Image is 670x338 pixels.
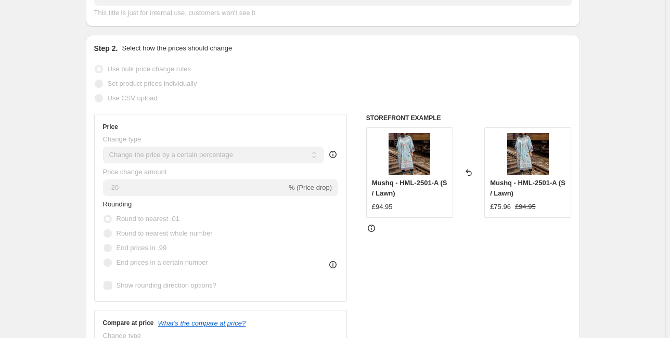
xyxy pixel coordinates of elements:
[94,9,255,17] span: This title is just for internal use, customers won't see it
[158,319,246,327] button: What's the compare at price?
[389,133,430,175] img: HUNSS250201A-1_22be4311-7f12-419a-a3e1-2e0d1f94709f_80x.webp
[103,319,154,327] h3: Compare at price
[289,184,332,191] span: % (Price drop)
[117,244,167,252] span: End prices in .99
[372,202,393,212] div: £94.95
[117,229,213,237] span: Round to nearest whole number
[328,149,338,160] div: help
[117,215,179,223] span: Round to nearest .01
[515,202,536,212] strike: £94.95
[507,133,549,175] img: HUNSS250201A-1_22be4311-7f12-419a-a3e1-2e0d1f94709f_80x.webp
[103,200,132,208] span: Rounding
[94,43,118,54] h2: Step 2.
[117,281,216,289] span: Show rounding direction options?
[372,179,447,197] span: Mushq - HML-2501-A (S / Lawn)
[490,202,511,212] div: £75.96
[103,123,118,131] h3: Price
[366,114,572,122] h6: STOREFRONT EXAMPLE
[117,258,208,266] span: End prices in a certain number
[103,179,287,196] input: -15
[108,65,191,73] span: Use bulk price change rules
[103,135,141,143] span: Change type
[490,179,565,197] span: Mushq - HML-2501-A (S / Lawn)
[122,43,232,54] p: Select how the prices should change
[108,80,197,87] span: Set product prices individually
[103,168,167,176] span: Price change amount
[108,94,158,102] span: Use CSV upload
